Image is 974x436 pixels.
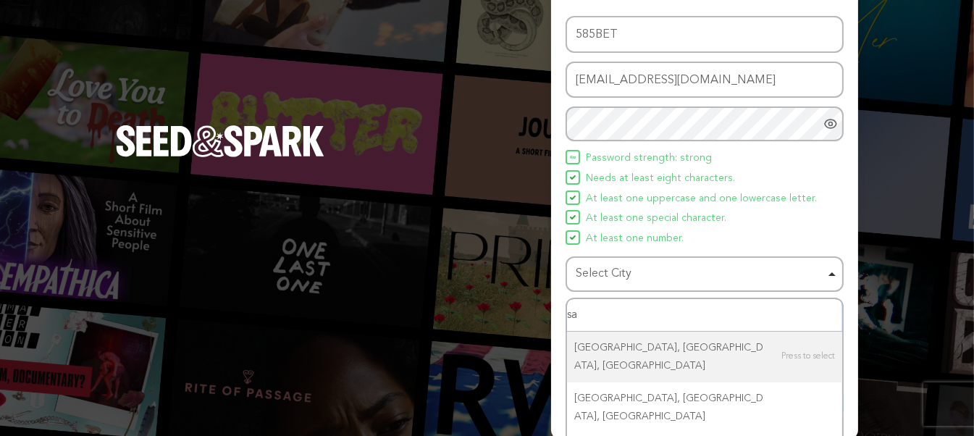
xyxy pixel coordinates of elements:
[570,214,576,220] img: Seed&Spark Icon
[570,154,576,160] img: Seed&Spark Icon
[586,150,712,167] span: Password strength: strong
[576,264,825,285] div: Select City
[586,230,684,248] span: At least one number.
[116,125,324,157] img: Seed&Spark Logo
[567,332,842,382] div: [GEOGRAPHIC_DATA], [GEOGRAPHIC_DATA], [GEOGRAPHIC_DATA]
[570,195,576,201] img: Seed&Spark Icon
[586,170,735,188] span: Needs at least eight characters.
[566,16,844,53] input: Name
[823,117,838,131] a: Show password as plain text. Warning: this will display your password on the screen.
[586,210,726,227] span: At least one special character.
[116,125,324,186] a: Seed&Spark Homepage
[567,382,842,433] div: [GEOGRAPHIC_DATA], [GEOGRAPHIC_DATA], [GEOGRAPHIC_DATA]
[570,235,576,240] img: Seed&Spark Icon
[570,175,576,180] img: Seed&Spark Icon
[567,299,842,332] input: Select City
[566,62,844,98] input: Email address
[586,190,817,208] span: At least one uppercase and one lowercase letter.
